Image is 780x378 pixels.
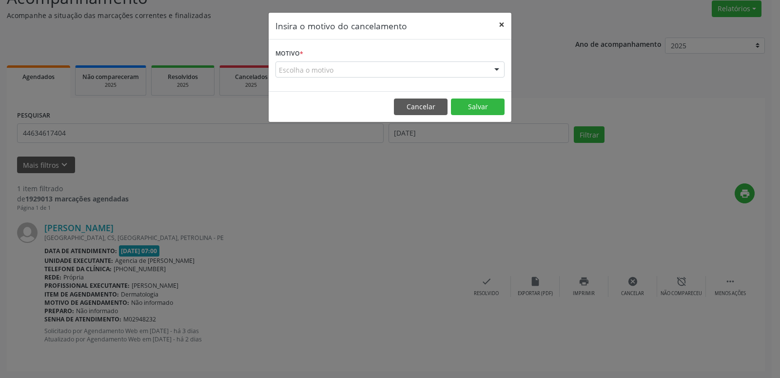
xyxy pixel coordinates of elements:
h5: Insira o motivo do cancelamento [275,20,407,32]
label: Motivo [275,46,303,61]
button: Salvar [451,99,505,115]
button: Cancelar [394,99,448,115]
button: Close [492,13,511,37]
span: Escolha o motivo [279,65,333,75]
